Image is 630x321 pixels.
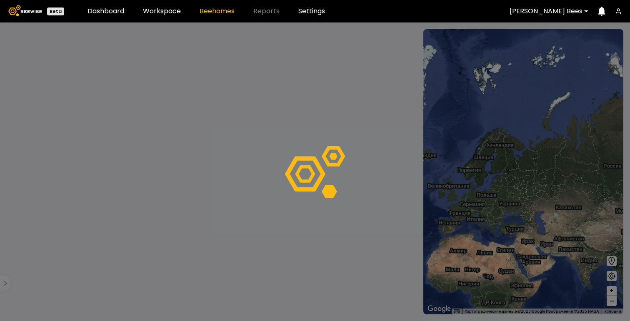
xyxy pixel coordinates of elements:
div: Beta [47,7,64,15]
a: Settings [298,8,325,15]
span: Reports [253,8,280,15]
a: Workspace [143,8,181,15]
a: Beehomes [200,8,235,15]
img: Beewise logo [8,5,42,16]
a: Dashboard [87,8,124,15]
